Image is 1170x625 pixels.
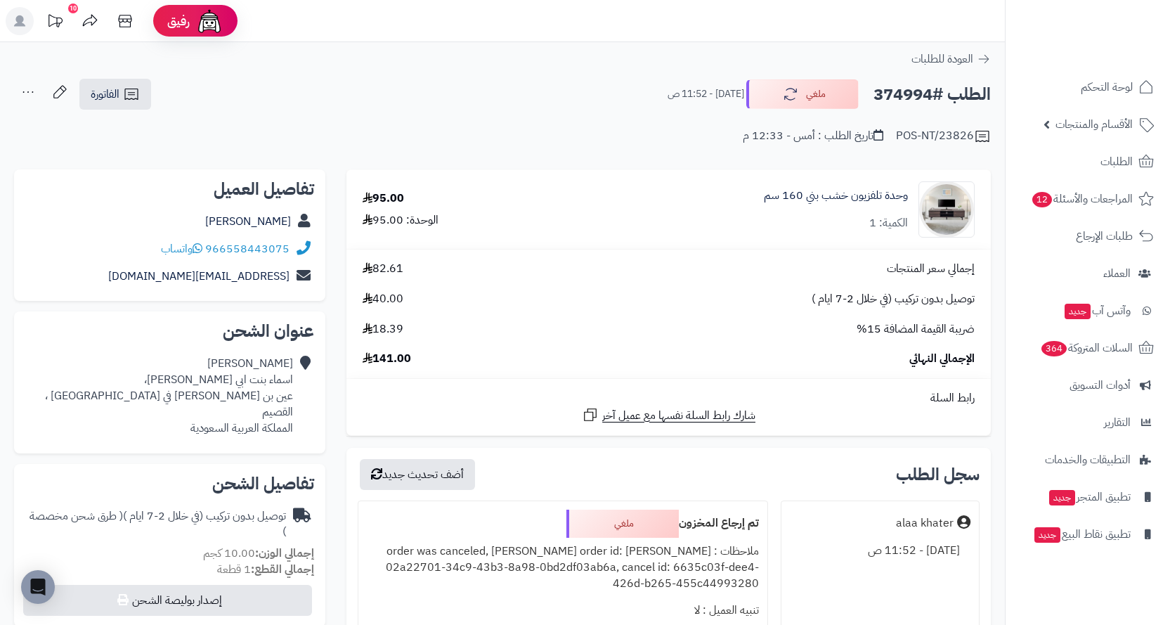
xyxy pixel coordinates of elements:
[1014,219,1162,253] a: طلبات الإرجاع
[367,597,759,624] div: تنبيه العميل : لا
[1014,368,1162,402] a: أدوات التسويق
[30,508,286,541] span: ( طرق شحن مخصصة )
[1074,35,1157,65] img: logo-2.png
[363,212,438,228] div: الوحدة: 95.00
[25,475,314,492] h2: تفاصيل الشحن
[367,538,759,598] div: ملاحظات : [PERSON_NAME] order was canceled, [PERSON_NAME] order id: 02a22701-34c9-43b3-8a98-0bd2d...
[363,191,404,207] div: 95.00
[1103,264,1131,283] span: العملاء
[1031,189,1133,209] span: المراجعات والأسئلة
[167,13,190,30] span: رفيق
[1014,480,1162,514] a: تطبيق المتجرجديد
[1033,524,1131,544] span: تطبيق نقاط البيع
[217,561,314,578] small: 1 قطعة
[790,537,970,565] div: [DATE] - 11:52 ص
[205,240,290,257] a: 966558443075
[873,80,991,109] h2: الطلب #374994
[887,261,975,277] span: إجمالي سعر المنتجات
[857,321,975,337] span: ضريبة القيمة المضافة 15%
[25,181,314,198] h2: تفاصيل العميل
[1034,527,1060,543] span: جديد
[79,79,151,110] a: الفاتورة
[108,268,290,285] a: [EMAIL_ADDRESS][DOMAIN_NAME]
[91,86,119,103] span: الفاتورة
[363,291,403,307] span: 40.00
[195,7,223,35] img: ai-face.png
[1032,192,1052,207] span: 12
[1104,413,1131,432] span: التقارير
[23,585,312,616] button: إصدار بوليصة الشحن
[255,545,314,562] strong: إجمالي الوزن:
[360,459,475,490] button: أضف تحديث جديد
[1049,490,1075,505] span: جديد
[1055,115,1133,134] span: الأقسام والمنتجات
[1014,182,1162,216] a: المراجعات والأسئلة12
[205,213,291,230] a: [PERSON_NAME]
[896,515,954,531] div: alaa khater
[602,408,755,424] span: شارك رابط السلة نفسها مع عميل آخر
[161,240,202,257] a: واتساب
[1014,145,1162,179] a: الطلبات
[869,215,908,231] div: الكمية: 1
[582,406,755,424] a: شارك رابط السلة نفسها مع عميل آخر
[251,561,314,578] strong: إجمالي القطع:
[25,508,286,541] div: توصيل بدون تركيب (في خلال 2-7 ايام )
[919,181,974,238] img: 1750491430-220601011445-90x90.jpg
[203,545,314,562] small: 10.00 كجم
[1014,70,1162,104] a: لوحة التحكم
[1014,257,1162,290] a: العملاء
[1070,375,1131,395] span: أدوات التسويق
[764,188,908,204] a: وحدة تلفزيون خشب بني 160 سم
[21,570,55,604] div: Open Intercom Messenger
[1014,294,1162,328] a: وآتس آبجديد
[896,466,980,483] h3: سجل الطلب
[1040,338,1133,358] span: السلات المتروكة
[1065,304,1091,319] span: جديد
[896,128,991,145] div: POS-NT/23826
[68,4,78,13] div: 10
[812,291,975,307] span: توصيل بدون تركيب (في خلال 2-7 ايام )
[363,351,411,367] span: 141.00
[1048,487,1131,507] span: تطبيق المتجر
[679,515,759,531] b: تم إرجاع المخزون
[1081,77,1133,97] span: لوحة التحكم
[1076,226,1133,246] span: طلبات الإرجاع
[566,510,679,538] div: ملغي
[363,261,403,277] span: 82.61
[1014,443,1162,477] a: التطبيقات والخدمات
[363,321,403,337] span: 18.39
[37,7,72,39] a: تحديثات المنصة
[1014,331,1162,365] a: السلات المتروكة364
[1045,450,1131,470] span: التطبيقات والخدمات
[25,356,293,436] div: [PERSON_NAME] اسماء بنت ابي [PERSON_NAME]، عين بن [PERSON_NAME] في [GEOGRAPHIC_DATA] ، القصيم الم...
[1041,341,1067,356] span: 364
[1014,517,1162,551] a: تطبيق نقاط البيعجديد
[743,128,883,144] div: تاريخ الطلب : أمس - 12:33 م
[746,79,859,109] button: ملغي
[1100,152,1133,172] span: الطلبات
[1014,406,1162,439] a: التقارير
[668,87,744,101] small: [DATE] - 11:52 ص
[1063,301,1131,321] span: وآتس آب
[909,351,975,367] span: الإجمالي النهائي
[911,51,991,67] a: العودة للطلبات
[25,323,314,340] h2: عنوان الشحن
[911,51,973,67] span: العودة للطلبات
[352,390,985,406] div: رابط السلة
